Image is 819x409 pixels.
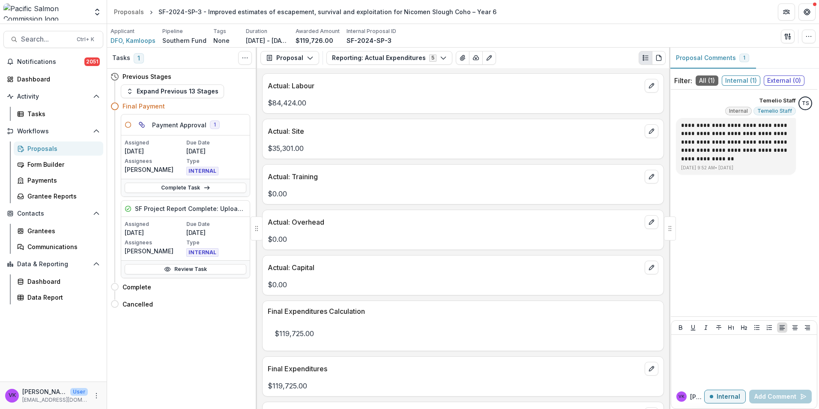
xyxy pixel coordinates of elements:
p: Assigned [125,220,185,228]
div: Victor Keong [679,394,684,399]
a: Grantees [14,224,103,238]
button: Open Activity [3,90,103,103]
button: Add Comment [749,390,812,403]
button: Notifications2051 [3,55,103,69]
span: Notifications [17,58,84,66]
p: [DATE] [125,147,185,156]
div: Communications [27,242,96,251]
div: Ctrl + K [75,35,96,44]
p: Actual: Site [268,126,641,136]
p: Actual: Capital [268,262,641,273]
span: DFO, Kamloops [111,36,155,45]
p: Filter: [674,75,692,86]
button: Expand Previous 13 Stages [121,84,224,98]
span: 2051 [84,57,100,66]
p: Final Expenditures [268,364,641,374]
p: Type [186,239,246,247]
h5: Payment Approval [152,120,206,129]
p: [PERSON_NAME] [125,247,185,256]
p: $119,725.00 [268,381,658,391]
button: Heading 2 [739,322,749,333]
a: Data Report [14,290,103,304]
p: $0.00 [268,280,658,290]
p: Temelio Staff [759,96,796,105]
h3: Tasks [112,54,130,62]
button: Open Workflows [3,124,103,138]
p: [DATE] [125,228,185,237]
button: Get Help [798,3,816,21]
p: Internal Proposal ID [347,27,396,35]
button: Bullet List [752,322,762,333]
p: $119,726.00 [296,36,333,45]
h4: Previous Stages [123,72,171,81]
h4: Complete [123,283,151,292]
p: [PERSON_NAME] [22,387,67,396]
p: $119,725.00 [268,322,658,346]
div: SF-2024-SP-3 - Improved estimates of escapement, survival and exploitation for Nicomen Slough Coh... [158,7,496,16]
p: Awarded Amount [296,27,340,35]
div: Grantee Reports [27,192,96,201]
a: Review Task [125,264,246,274]
span: 1 [210,120,220,129]
p: Internal [717,393,740,400]
p: $84,424.00 [268,98,658,108]
p: Type [186,157,246,165]
p: Due Date [186,220,246,228]
p: None [213,36,230,45]
h4: Final Payment [123,102,165,111]
button: Heading 1 [726,322,736,333]
p: $0.00 [268,234,658,244]
div: Proposals [114,7,144,16]
div: Grantees [27,226,96,235]
a: Proposals [111,6,147,18]
button: Partners [778,3,795,21]
p: Actual: Labour [268,81,641,91]
div: Temelio Staff [802,101,809,106]
button: edit [645,215,658,229]
button: Ordered List [764,322,774,333]
p: Tags [213,27,226,35]
span: All ( 1 ) [696,75,718,86]
button: Reporting: Actual Expenditures5 [326,51,452,65]
button: Open Data & Reporting [3,257,103,271]
button: Italicize [701,322,711,333]
div: Victor Keong [9,393,16,398]
p: $0.00 [268,189,658,199]
button: Search... [3,31,103,48]
p: Southern Fund [162,36,206,45]
h5: SF Project Report Complete: Upload Report to Airtable [135,204,246,213]
h4: Cancelled [123,300,153,309]
span: 1 [134,53,144,63]
span: External ( 0 ) [764,75,804,86]
p: Duration [246,27,267,35]
div: Tasks [27,109,96,118]
div: Data Report [27,293,96,302]
p: [DATE] 9:52 AM • [DATE] [681,165,791,171]
span: INTERNAL [186,167,218,175]
span: Contacts [17,210,90,217]
button: edit [645,79,658,93]
p: Assignees [125,157,185,165]
button: Proposal [260,51,319,65]
button: Internal [704,390,746,403]
img: Pacific Salmon Commission logo [3,3,88,21]
a: Proposals [14,141,103,156]
a: Complete Task [125,183,246,193]
button: View dependent tasks [135,118,149,132]
button: Strike [714,322,724,333]
div: Payments [27,176,96,185]
a: Form Builder [14,157,103,171]
div: Form Builder [27,160,96,169]
button: Proposal Comments [669,48,756,69]
span: Data & Reporting [17,261,90,268]
span: Temelio Staff [757,108,792,114]
button: edit [645,170,658,183]
button: Underline [688,322,698,333]
p: User [70,388,88,396]
a: Dashboard [3,72,103,86]
a: Communications [14,240,103,254]
span: Workflows [17,128,90,135]
nav: breadcrumb [111,6,500,18]
p: [DATE] [186,228,246,237]
span: 1 [743,55,745,61]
